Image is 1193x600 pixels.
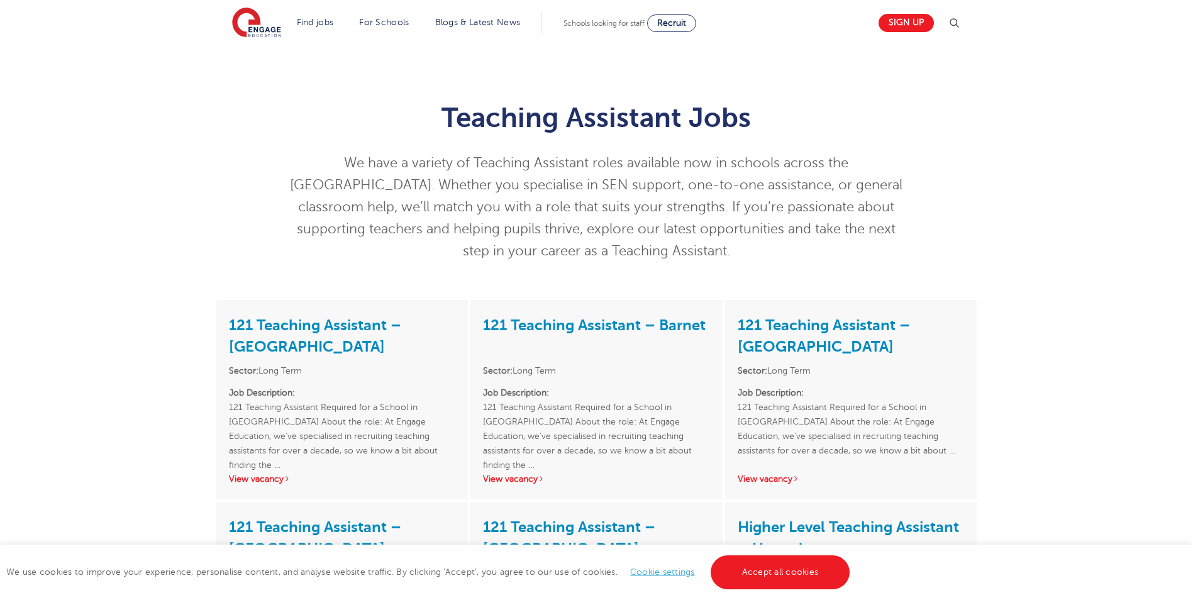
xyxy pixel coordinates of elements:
a: 121 Teaching Assistant – [GEOGRAPHIC_DATA] [229,518,401,557]
h1: Teaching Assistant Jobs [288,102,905,133]
p: We have a variety of Teaching Assistant roles available now in schools across the [GEOGRAPHIC_DAT... [288,152,905,262]
p: 121 Teaching Assistant Required for a School in [GEOGRAPHIC_DATA] About the role: At Engage Educa... [738,386,964,458]
span: Schools looking for staff [563,19,645,28]
a: View vacancy [738,474,799,484]
p: 121 Teaching Assistant Required for a School in [GEOGRAPHIC_DATA] About the role: At Engage Educa... [229,386,455,458]
a: 121 Teaching Assistant – [GEOGRAPHIC_DATA] [483,518,655,557]
a: Sign up [879,14,934,32]
li: Long Term [738,364,964,378]
a: View vacancy [229,474,291,484]
a: Find jobs [297,18,334,27]
li: Long Term [229,364,455,378]
a: View vacancy [483,474,545,484]
a: Higher Level Teaching Assistant – Hounslow [738,518,959,557]
strong: Job Description: [483,388,549,397]
span: We use cookies to improve your experience, personalise content, and analyse website traffic. By c... [6,567,853,577]
a: Blogs & Latest News [435,18,521,27]
strong: Sector: [738,366,767,375]
strong: Job Description: [229,388,295,397]
a: Recruit [647,14,696,32]
span: Recruit [657,18,686,28]
strong: Job Description: [738,388,804,397]
a: Accept all cookies [711,555,850,589]
a: 121 Teaching Assistant – Barnet [483,316,706,334]
img: Engage Education [232,8,281,39]
a: 121 Teaching Assistant – [GEOGRAPHIC_DATA] [229,316,401,355]
p: 121 Teaching Assistant Required for a School in [GEOGRAPHIC_DATA] About the role: At Engage Educa... [483,386,709,458]
a: 121 Teaching Assistant – [GEOGRAPHIC_DATA] [738,316,910,355]
a: For Schools [359,18,409,27]
a: Cookie settings [630,567,695,577]
li: Long Term [483,364,709,378]
strong: Sector: [483,366,513,375]
strong: Sector: [229,366,258,375]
